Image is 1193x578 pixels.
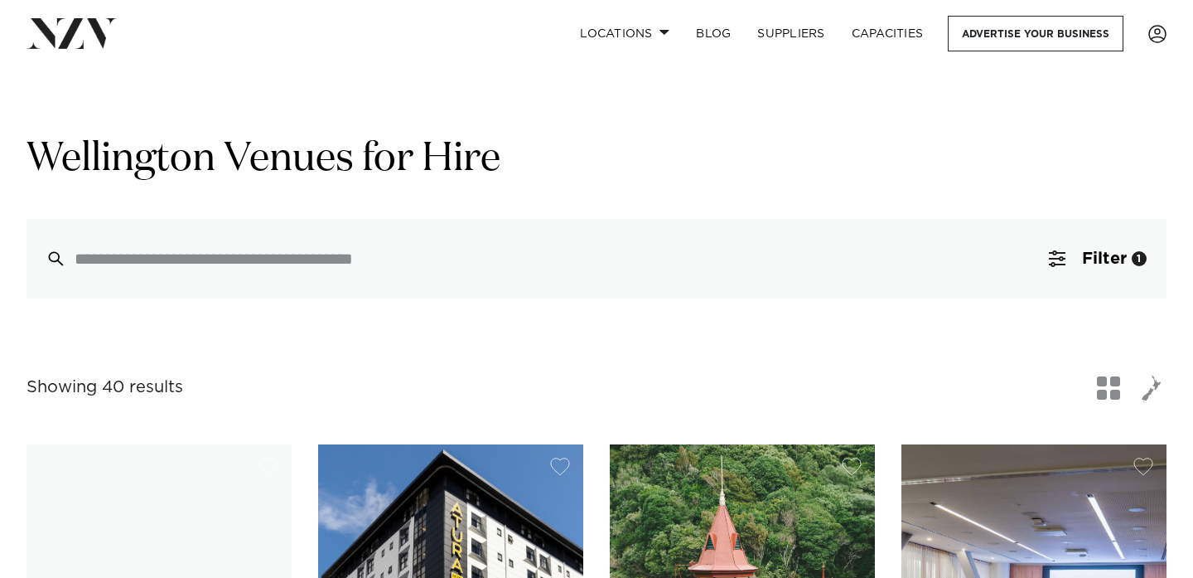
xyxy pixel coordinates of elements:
div: Showing 40 results [27,375,183,401]
h1: Wellington Venues for Hire [27,134,1166,186]
a: Capacities [838,16,937,51]
button: Filter1 [1029,219,1166,299]
a: Locations [567,16,683,51]
span: Filter [1082,250,1127,267]
img: nzv-logo.png [27,18,117,48]
a: Advertise your business [948,16,1123,51]
div: 1 [1132,251,1147,266]
a: BLOG [683,16,744,51]
a: SUPPLIERS [744,16,838,51]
